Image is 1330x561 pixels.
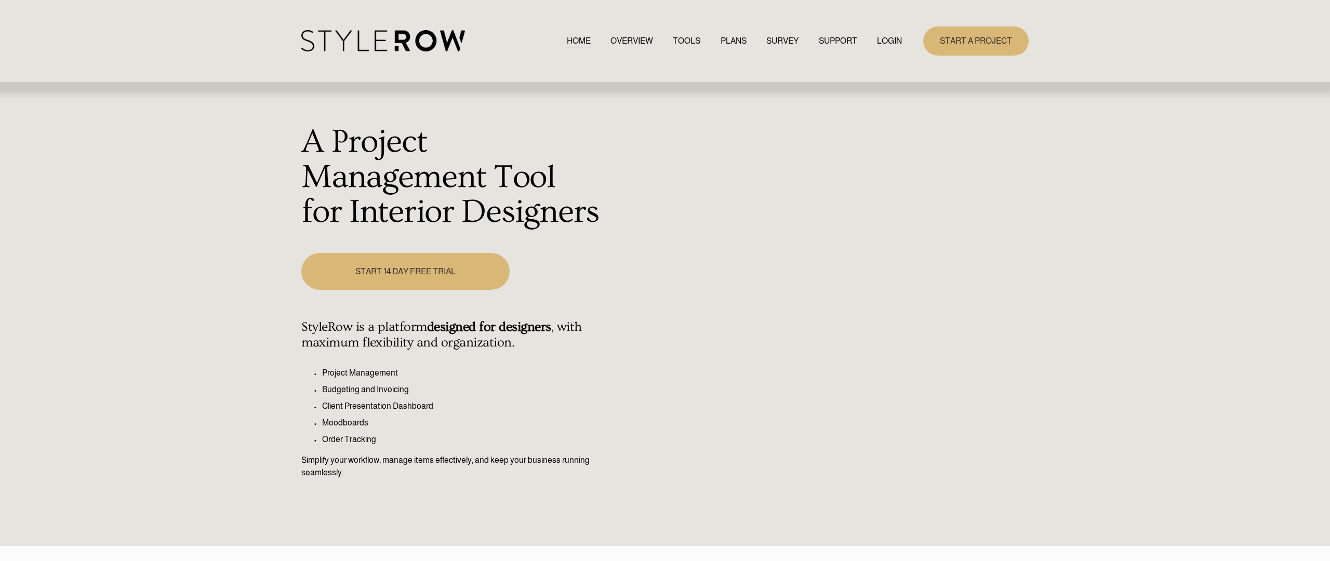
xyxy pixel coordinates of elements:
a: TOOLS [673,34,700,48]
strong: designed for designers [427,319,551,335]
a: START A PROJECT [923,26,1029,55]
a: HOME [567,34,591,48]
a: SURVEY [766,34,799,48]
h4: StyleRow is a platform , with maximum flexibility and organization. [301,319,601,351]
span: SUPPORT [819,35,857,47]
a: PLANS [721,34,747,48]
img: StyleRow [301,30,465,51]
a: START 14 DAY FREE TRIAL [301,253,509,290]
a: OVERVIEW [610,34,653,48]
a: LOGIN [877,34,902,48]
a: folder dropdown [819,34,857,48]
